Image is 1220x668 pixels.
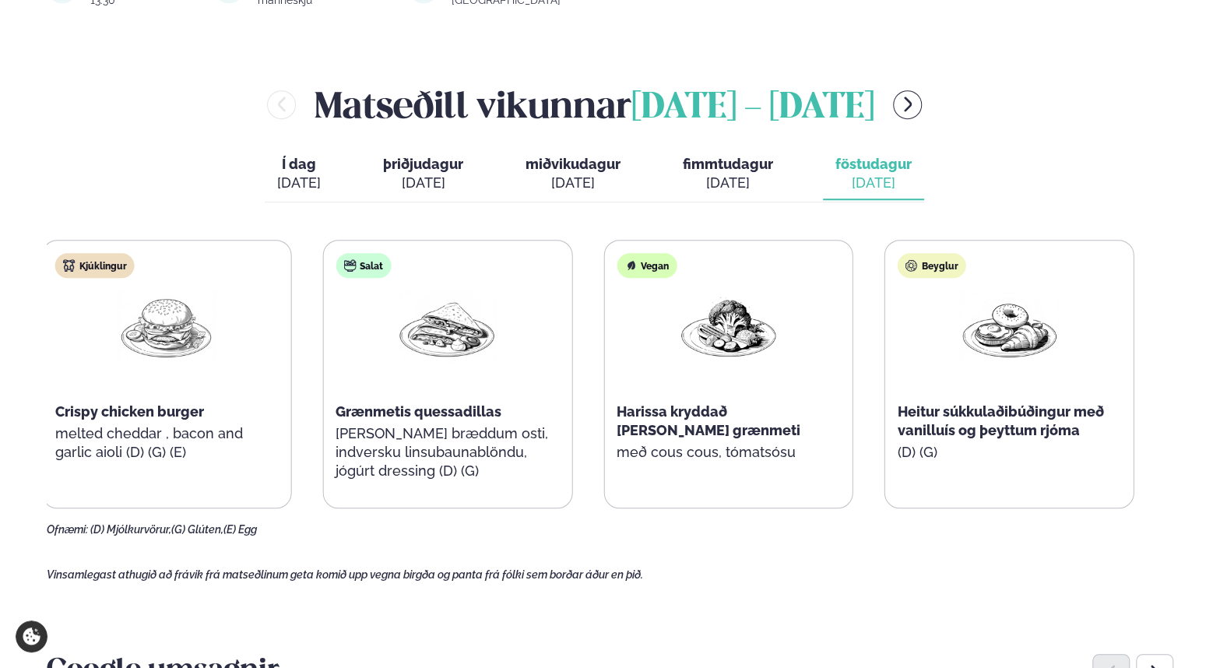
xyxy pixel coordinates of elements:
[55,424,279,462] p: melted cheddar , bacon and garlic aioli (D) (G) (E)
[893,90,922,119] button: menu-btn-right
[835,156,912,172] span: föstudagur
[90,523,171,536] span: (D) Mjólkurvörur,
[343,259,356,272] img: salad.svg
[617,443,840,462] p: með cous cous, tómatsósu
[526,174,621,192] div: [DATE]
[624,259,637,272] img: Vegan.svg
[383,174,463,192] div: [DATE]
[336,424,559,480] p: [PERSON_NAME] bræddum osti, indversku linsubaunablöndu, jógúrt dressing (D) (G)
[835,174,912,192] div: [DATE]
[683,174,773,192] div: [DATE]
[383,156,463,172] span: þriðjudagur
[631,91,874,125] span: [DATE] - [DATE]
[898,253,966,278] div: Beyglur
[336,403,501,420] span: Grænmetis quessadillas
[277,174,321,192] div: [DATE]
[117,290,216,363] img: Hamburger.png
[47,523,88,536] span: Ofnæmi:
[670,149,786,200] button: fimmtudagur [DATE]
[959,290,1059,363] img: Croissant.png
[823,149,924,200] button: föstudagur [DATE]
[267,90,296,119] button: menu-btn-left
[683,156,773,172] span: fimmtudagur
[336,253,391,278] div: Salat
[398,290,497,363] img: Quesadilla.png
[16,621,47,652] a: Cookie settings
[55,253,135,278] div: Kjúklingur
[513,149,633,200] button: miðvikudagur [DATE]
[898,403,1104,438] span: Heitur súkkulaðibúðingur með vanilluís og þeyttum rjóma
[277,155,321,174] span: Í dag
[617,253,677,278] div: Vegan
[678,290,778,363] img: Vegan.png
[371,149,476,200] button: þriðjudagur [DATE]
[315,79,874,130] h2: Matseðill vikunnar
[223,523,257,536] span: (E) Egg
[55,403,204,420] span: Crispy chicken burger
[905,259,918,272] img: bagle-new-16px.svg
[63,259,76,272] img: chicken.svg
[898,443,1121,462] p: (D) (G)
[171,523,223,536] span: (G) Glúten,
[617,403,800,438] span: Harissa kryddað [PERSON_NAME] grænmeti
[265,149,333,200] button: Í dag [DATE]
[47,568,643,581] span: Vinsamlegast athugið að frávik frá matseðlinum geta komið upp vegna birgða og panta frá fólki sem...
[526,156,621,172] span: miðvikudagur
